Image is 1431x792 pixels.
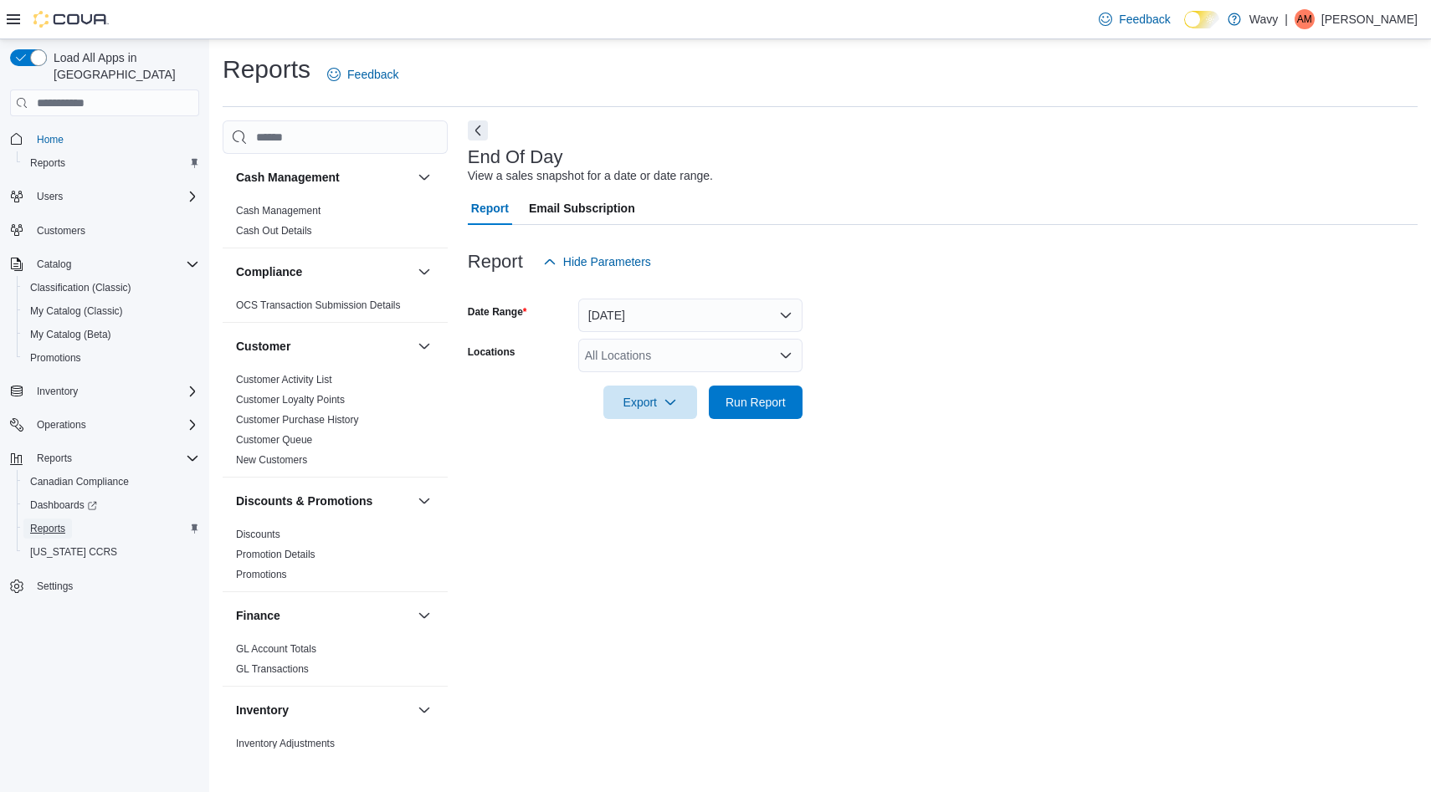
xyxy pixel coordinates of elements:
div: Cash Management [223,201,448,248]
span: Customer Purchase History [236,413,359,427]
a: Customer Loyalty Points [236,394,345,406]
span: GL Account Totals [236,642,316,656]
span: Users [30,187,199,207]
a: Reports [23,519,72,539]
span: Customer Queue [236,433,312,447]
span: Dark Mode [1184,28,1185,29]
div: View a sales snapshot for a date or date range. [468,167,713,185]
a: Promotions [23,348,88,368]
span: Classification (Classic) [30,281,131,294]
a: GL Transactions [236,663,309,675]
span: Cash Management [236,204,321,217]
span: Reports [30,448,199,468]
button: Discounts & Promotions [414,491,434,511]
span: Customer Activity List [236,373,332,386]
button: Users [3,185,206,208]
button: Operations [3,413,206,437]
div: Customer [223,370,448,477]
img: Cova [33,11,109,28]
span: Customers [37,224,85,238]
button: Run Report [709,386,803,419]
a: Home [30,130,70,150]
button: Inventory [236,702,411,718]
button: Inventory [3,380,206,403]
span: Reports [37,452,72,465]
span: Promotions [236,568,287,581]
span: Report [471,192,509,225]
button: Compliance [236,263,411,280]
button: Home [3,126,206,151]
span: Settings [37,580,73,593]
label: Locations [468,345,515,359]
button: [DATE] [578,299,803,332]
button: Customer [414,336,434,356]
a: My Catalog (Classic) [23,301,130,321]
span: Operations [30,415,199,435]
a: Promotion Details [236,549,315,560]
a: Cash Management [236,205,321,217]
span: Feedback [1119,11,1170,28]
span: Washington CCRS [23,542,199,562]
button: Inventory [414,700,434,720]
a: New Customers [236,454,307,466]
span: Inventory [30,381,199,401]
a: Settings [30,576,79,596]
span: Promotion Details [236,548,315,561]
button: Reports [30,448,79,468]
h3: Report [468,252,523,272]
span: Promotions [23,348,199,368]
span: Inventory [37,385,78,398]
a: Feedback [1092,3,1177,36]
span: Settings [30,575,199,596]
span: My Catalog (Classic) [23,301,199,321]
button: Finance [236,607,411,624]
span: Dashboards [30,498,97,512]
span: Run Report [726,394,786,411]
span: Customer Loyalty Points [236,393,345,406]
a: Inventory Adjustments [236,738,335,749]
span: Operations [37,418,86,432]
span: Catalog [30,254,199,274]
span: Home [37,133,64,146]
span: Email Subscription [529,192,635,225]
button: Hide Parameters [536,245,658,278]
a: Cash Out Details [236,225,312,237]
div: Finance [223,639,448,686]
span: Classification (Classic) [23,278,199,298]
button: Inventory [30,381,85,401]
h3: Compliance [236,263,302,280]
button: Classification (Classic) [17,276,206,299]
button: Promotions [17,346,206,370]
button: Reports [17,517,206,540]
button: Catalog [3,253,206,276]
button: Canadian Compliance [17,470,206,493]
span: Discounts [236,528,280,541]
p: [PERSON_NAME] [1321,9,1418,29]
span: Feedback [347,66,398,83]
a: Customer Activity List [236,374,332,386]
a: GL Account Totals [236,643,316,655]
button: Operations [30,415,93,435]
h3: Inventory [236,702,289,718]
span: [US_STATE] CCRS [30,545,117,559]
span: Inventory Adjustments [236,737,335,750]
span: My Catalog (Beta) [23,324,199,345]
span: Reports [30,156,65,170]
a: Classification (Classic) [23,278,138,298]
button: Settings [3,574,206,598]
span: Home [30,128,199,149]
span: AM [1297,9,1312,29]
button: Reports [17,151,206,175]
button: Export [603,386,697,419]
h3: Customer [236,338,290,355]
a: Reports [23,153,72,173]
span: My Catalog (Beta) [30,328,111,341]
label: Date Range [468,305,527,319]
div: Compliance [223,295,448,322]
button: Users [30,187,69,207]
button: Catalog [30,254,78,274]
input: Dark Mode [1184,11,1219,28]
span: My Catalog (Classic) [30,304,123,318]
button: [US_STATE] CCRS [17,540,206,564]
span: Reports [23,153,199,173]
